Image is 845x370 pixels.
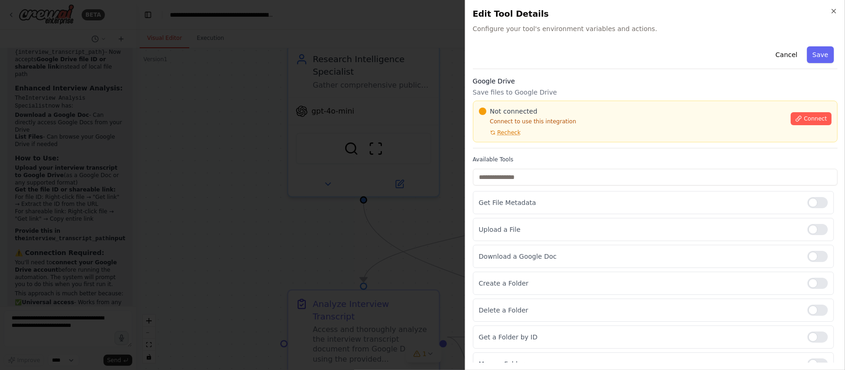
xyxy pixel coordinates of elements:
label: Available Tools [473,156,838,163]
p: Connect to use this integration [479,118,786,125]
p: Get a Folder by ID [479,332,800,342]
h3: Google Drive [473,77,838,86]
p: Save files to Google Drive [473,88,838,97]
span: Configure your tool's environment variables and actions. [473,24,838,33]
p: Delete a Folder [479,306,800,315]
button: Recheck [479,129,521,136]
p: Upload a File [479,225,800,234]
button: Cancel [770,46,803,63]
p: Download a Google Doc [479,252,800,261]
h2: Edit Tool Details [473,7,838,20]
span: Connect [804,115,827,122]
span: Not connected [490,107,537,116]
p: Create a Folder [479,279,800,288]
button: Connect [791,112,832,125]
button: Save [807,46,834,63]
span: Recheck [497,129,521,136]
p: Get File Metadata [479,198,800,207]
p: Move a Folder [479,359,800,369]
